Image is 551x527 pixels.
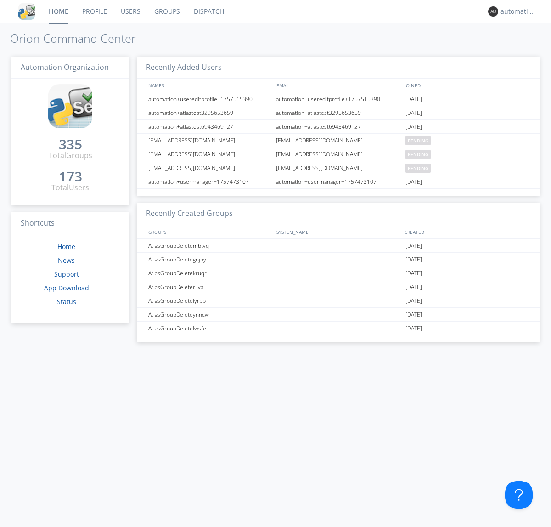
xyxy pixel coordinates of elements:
div: [EMAIL_ADDRESS][DOMAIN_NAME] [274,147,403,161]
div: Total Users [51,182,89,193]
a: Support [54,270,79,278]
div: AtlasGroupDeletelwsfe [146,322,273,335]
div: GROUPS [146,225,272,238]
div: 173 [59,172,82,181]
div: [EMAIL_ADDRESS][DOMAIN_NAME] [274,161,403,175]
span: [DATE] [405,322,422,335]
span: [DATE] [405,175,422,189]
a: AtlasGroupDeletekruqr[DATE] [137,266,540,280]
div: AtlasGroupDeletelyrpp [146,294,273,307]
div: automation+atlastest3295653659 [274,106,403,119]
span: [DATE] [405,308,422,322]
a: Home [57,242,75,251]
div: AtlasGroupDeleterjiva [146,280,273,294]
span: [DATE] [405,294,422,308]
img: 373638.png [488,6,498,17]
a: automation+atlastest6943469127automation+atlastest6943469127[DATE] [137,120,540,134]
span: [DATE] [405,239,422,253]
h3: Recently Created Groups [137,203,540,225]
div: automation+atlastest3295653659 [146,106,273,119]
span: [DATE] [405,266,422,280]
div: automation+atlastest6943469127 [274,120,403,133]
div: automation+usereditprofile+1757515390 [274,92,403,106]
div: [EMAIL_ADDRESS][DOMAIN_NAME] [146,134,273,147]
a: AtlasGroupDeleterjiva[DATE] [137,280,540,294]
span: [DATE] [405,106,422,120]
span: pending [405,150,431,159]
div: AtlasGroupDeleteynncw [146,308,273,321]
a: News [58,256,75,265]
span: Automation Organization [21,62,109,72]
div: CREATED [402,225,531,238]
span: [DATE] [405,280,422,294]
a: AtlasGroupDeletembtvq[DATE] [137,239,540,253]
img: cddb5a64eb264b2086981ab96f4c1ba7 [48,84,92,128]
div: AtlasGroupDeletegnjhy [146,253,273,266]
div: AtlasGroupDeletembtvq [146,239,273,252]
div: EMAIL [274,79,402,92]
img: cddb5a64eb264b2086981ab96f4c1ba7 [18,3,35,20]
a: 335 [59,140,82,150]
a: [EMAIL_ADDRESS][DOMAIN_NAME][EMAIL_ADDRESS][DOMAIN_NAME]pending [137,134,540,147]
h3: Shortcuts [11,212,129,235]
a: AtlasGroupDeletegnjhy[DATE] [137,253,540,266]
div: automation+atlas0003 [500,7,535,16]
span: [DATE] [405,92,422,106]
a: Status [57,297,76,306]
div: automation+atlastest6943469127 [146,120,273,133]
a: automation+atlastest3295653659automation+atlastest3295653659[DATE] [137,106,540,120]
a: App Download [44,283,89,292]
div: JOINED [402,79,531,92]
div: [EMAIL_ADDRESS][DOMAIN_NAME] [274,134,403,147]
div: AtlasGroupDeletekruqr [146,266,273,280]
h3: Recently Added Users [137,57,540,79]
a: [EMAIL_ADDRESS][DOMAIN_NAME][EMAIL_ADDRESS][DOMAIN_NAME]pending [137,161,540,175]
a: automation+usermanager+1757473107automation+usermanager+1757473107[DATE] [137,175,540,189]
span: pending [405,164,431,173]
a: 173 [59,172,82,182]
span: [DATE] [405,253,422,266]
div: [EMAIL_ADDRESS][DOMAIN_NAME] [146,161,273,175]
div: SYSTEM_NAME [274,225,402,238]
span: pending [405,136,431,145]
a: AtlasGroupDeletelwsfe[DATE] [137,322,540,335]
div: NAMES [146,79,272,92]
a: automation+usereditprofile+1757515390automation+usereditprofile+1757515390[DATE] [137,92,540,106]
div: [EMAIL_ADDRESS][DOMAIN_NAME] [146,147,273,161]
div: 335 [59,140,82,149]
iframe: Toggle Customer Support [505,481,533,509]
div: automation+usermanager+1757473107 [274,175,403,188]
div: Total Groups [49,150,92,161]
a: AtlasGroupDeleteynncw[DATE] [137,308,540,322]
span: [DATE] [405,120,422,134]
div: automation+usereditprofile+1757515390 [146,92,273,106]
div: automation+usermanager+1757473107 [146,175,273,188]
a: AtlasGroupDeletelyrpp[DATE] [137,294,540,308]
a: [EMAIL_ADDRESS][DOMAIN_NAME][EMAIL_ADDRESS][DOMAIN_NAME]pending [137,147,540,161]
